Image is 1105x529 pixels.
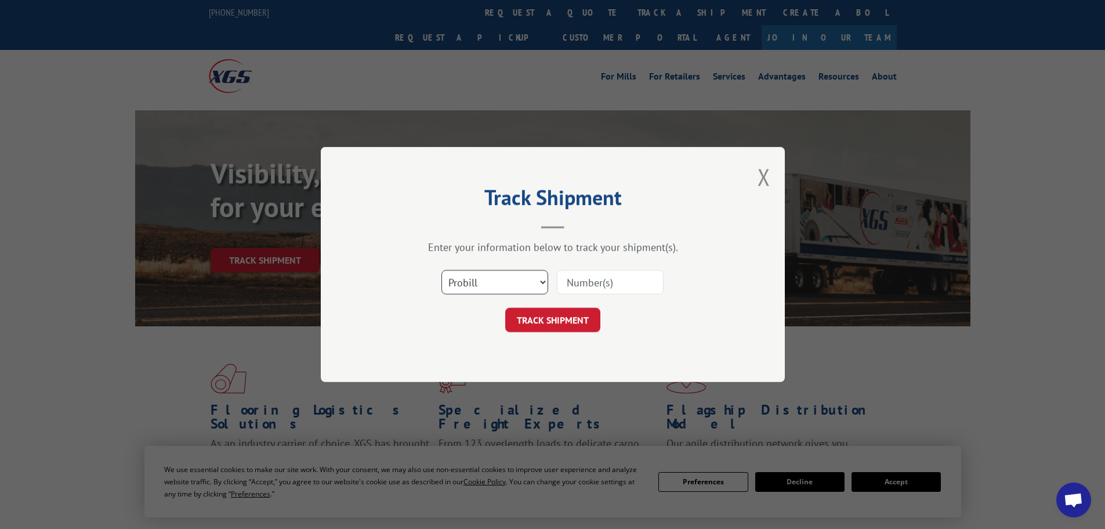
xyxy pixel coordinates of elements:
[379,189,727,211] h2: Track Shipment
[758,161,770,192] button: Close modal
[557,270,664,294] input: Number(s)
[505,308,600,332] button: TRACK SHIPMENT
[379,240,727,254] div: Enter your information below to track your shipment(s).
[1056,483,1091,517] div: Open chat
